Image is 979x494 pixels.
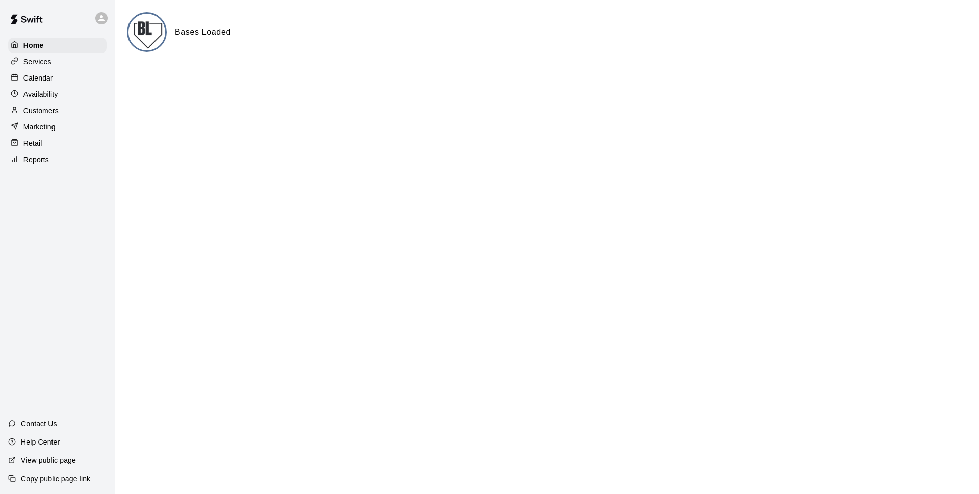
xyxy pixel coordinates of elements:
img: Bases Loaded logo [128,14,167,52]
p: Reports [23,154,49,165]
a: Home [8,38,107,53]
a: Retail [8,136,107,151]
a: Marketing [8,119,107,135]
p: View public page [21,455,76,465]
p: Customers [23,106,59,116]
a: Calendar [8,70,107,86]
a: Services [8,54,107,69]
p: Availability [23,89,58,99]
p: Retail [23,138,42,148]
a: Availability [8,87,107,102]
h6: Bases Loaded [175,25,231,39]
p: Copy public page link [21,474,90,484]
p: Contact Us [21,419,57,429]
p: Services [23,57,51,67]
p: Help Center [21,437,60,447]
p: Home [23,40,44,50]
p: Marketing [23,122,56,132]
p: Calendar [23,73,53,83]
a: Reports [8,152,107,167]
a: Customers [8,103,107,118]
